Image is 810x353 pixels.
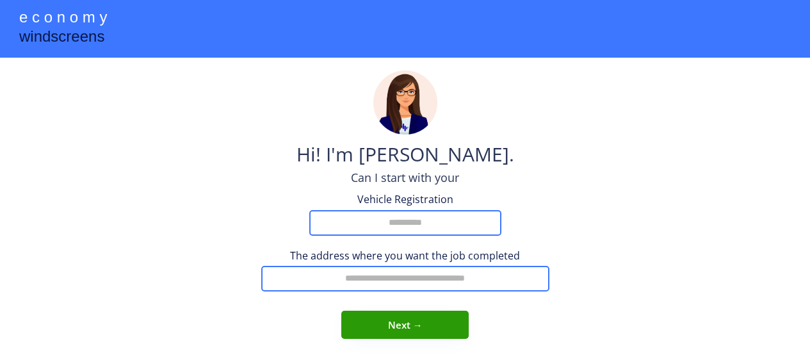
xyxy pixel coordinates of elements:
[19,26,104,51] div: windscreens
[373,70,437,135] img: madeline.png
[296,141,514,170] div: Hi! I'm [PERSON_NAME].
[261,249,549,263] div: The address where you want the job completed
[341,192,469,206] div: Vehicle Registration
[19,6,107,31] div: e c o n o m y
[351,170,459,186] div: Can I start with your
[341,311,469,339] button: Next →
